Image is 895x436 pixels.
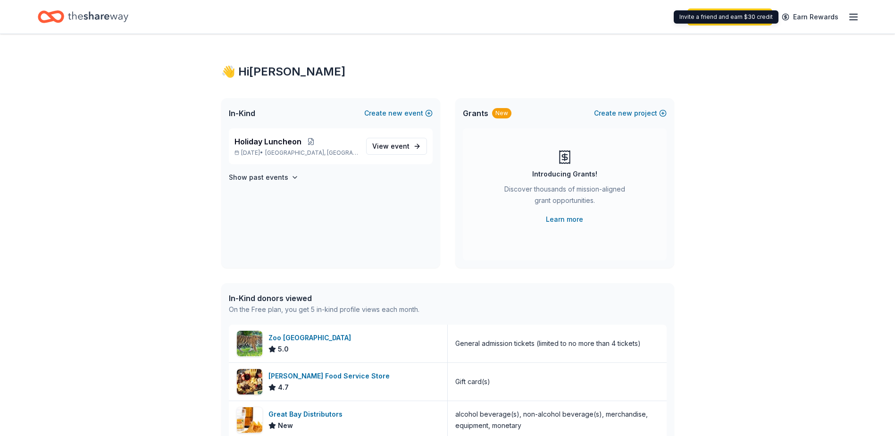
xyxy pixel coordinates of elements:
div: Invite a friend and earn $30 credit [674,10,778,24]
div: Discover thousands of mission-aligned grant opportunities. [501,184,629,210]
span: View [372,141,410,152]
h4: Show past events [229,172,288,183]
div: On the Free plan, you get 5 in-kind profile views each month. [229,304,419,315]
img: Image for Gordon Food Service Store [237,369,262,394]
span: 4.7 [278,382,289,393]
span: In-Kind [229,108,255,119]
a: View event [366,138,427,155]
p: [DATE] • [234,149,359,157]
a: Home [38,6,128,28]
span: new [388,108,402,119]
a: Learn more [546,214,583,225]
div: New [492,108,511,118]
span: event [391,142,410,150]
div: Gift card(s) [455,376,490,387]
span: Holiday Luncheon [234,136,301,147]
span: [GEOGRAPHIC_DATA], [GEOGRAPHIC_DATA] [265,149,358,157]
span: new [618,108,632,119]
div: General admission tickets (limited to no more than 4 tickets) [455,338,641,349]
div: 👋 Hi [PERSON_NAME] [221,64,674,79]
span: 5.0 [278,344,289,355]
span: Grants [463,108,488,119]
div: Great Bay Distributors [268,409,346,420]
button: Show past events [229,172,299,183]
div: Introducing Grants! [532,168,597,180]
a: Upgrade your plan [687,8,772,25]
div: Zoo [GEOGRAPHIC_DATA] [268,332,355,344]
div: In-Kind donors viewed [229,293,419,304]
button: Createnewproject [594,108,667,119]
span: New [278,420,293,431]
img: Image for Great Bay Distributors [237,407,262,433]
button: Createnewevent [364,108,433,119]
img: Image for Zoo Miami [237,331,262,356]
div: alcohol beverage(s), non-alcohol beverage(s), merchandise, equipment, monetary [455,409,659,431]
div: [PERSON_NAME] Food Service Store [268,370,393,382]
a: Earn Rewards [776,8,844,25]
